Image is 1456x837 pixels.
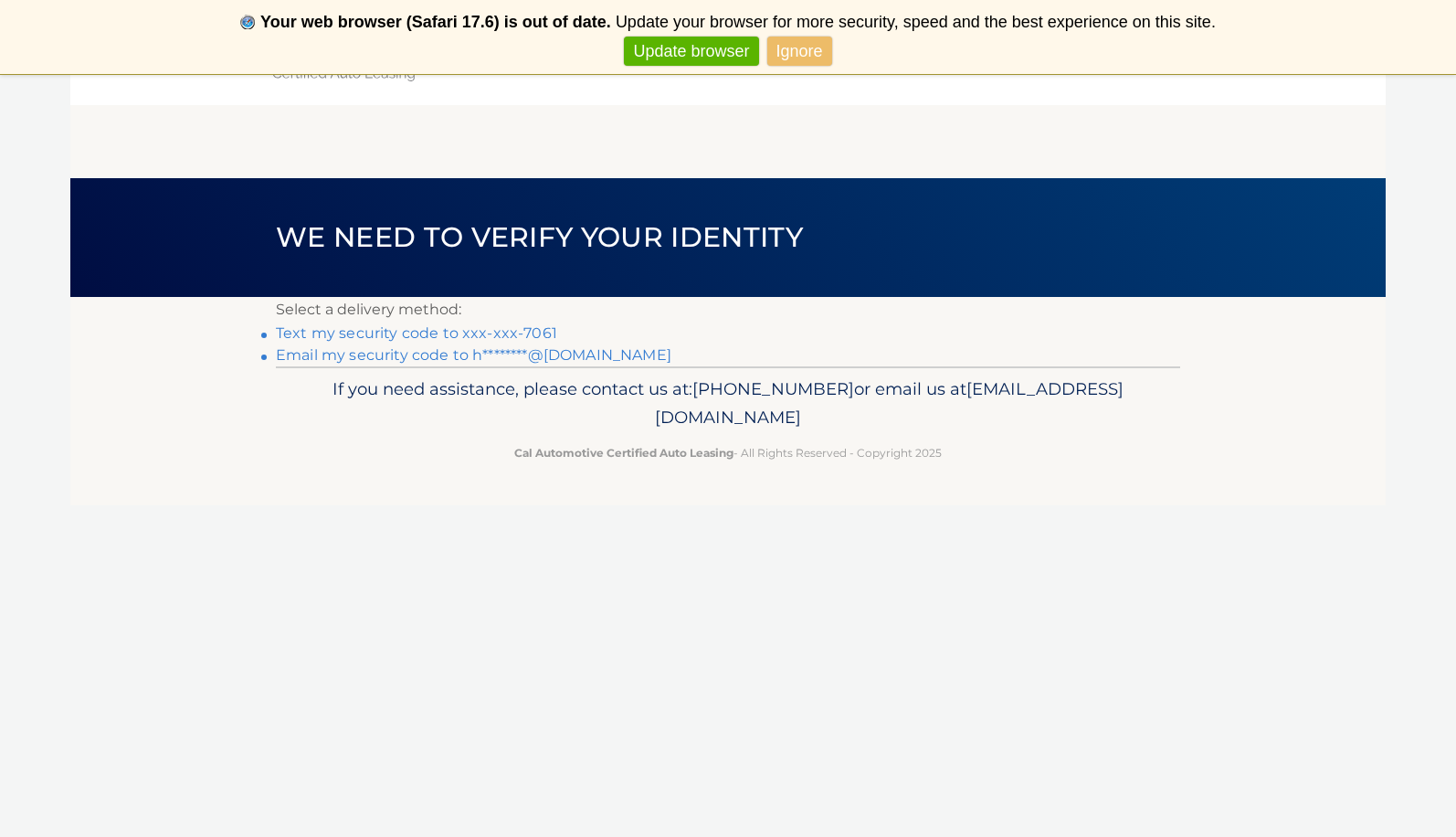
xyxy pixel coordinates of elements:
[260,13,611,31] b: Your web browser (Safari 17.6) is out of date.
[276,220,803,254] span: We need to verify your identity
[276,297,1180,323] p: Select a delivery method:
[616,13,1216,31] span: Update your browser for more security, speed and the best experience on this site.
[624,37,758,67] a: Update browser
[767,37,832,67] a: Ignore
[514,446,733,460] strong: Cal Automotive Certified Auto Leasing
[276,346,671,364] a: Email my security code to h********@[DOMAIN_NAME]
[276,324,557,342] a: Text my security code to xxx-xxx-7061
[692,378,854,399] span: [PHONE_NUMBER]
[288,443,1168,462] p: - All Rights Reserved - Copyright 2025
[288,375,1168,433] p: If you need assistance, please contact us at: or email us at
